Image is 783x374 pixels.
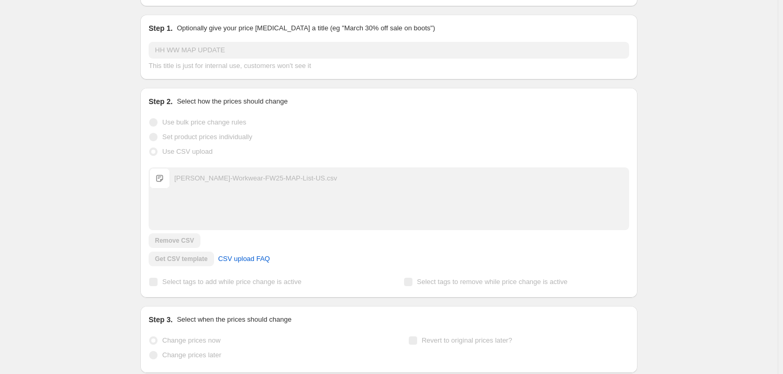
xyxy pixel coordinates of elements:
p: Optionally give your price [MEDICAL_DATA] a title (eg "March 30% off sale on boots") [177,23,435,33]
span: Change prices now [162,336,220,344]
span: Select tags to add while price change is active [162,278,301,286]
span: Revert to original prices later? [422,336,512,344]
h2: Step 1. [149,23,173,33]
span: Change prices later [162,351,221,359]
span: Use bulk price change rules [162,118,246,126]
span: Use CSV upload [162,148,212,155]
h2: Step 2. [149,96,173,107]
p: Select how the prices should change [177,96,288,107]
span: Set product prices individually [162,133,252,141]
span: This title is just for internal use, customers won't see it [149,62,311,70]
div: [PERSON_NAME]-Workwear-FW25-MAP-List-US.csv [174,173,337,184]
a: CSV upload FAQ [212,251,276,267]
span: Select tags to remove while price change is active [417,278,568,286]
h2: Step 3. [149,314,173,325]
input: 30% off holiday sale [149,42,629,59]
span: CSV upload FAQ [218,254,270,264]
p: Select when the prices should change [177,314,292,325]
